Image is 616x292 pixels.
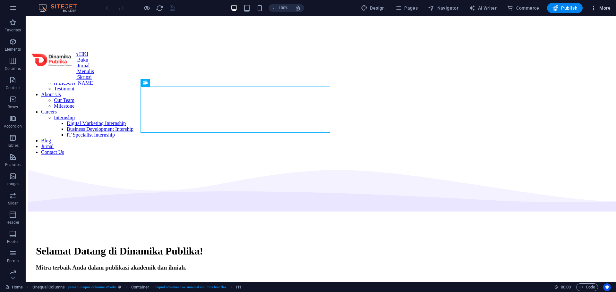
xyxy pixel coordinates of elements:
button: Commerce [504,3,542,13]
button: Usercentrics [603,283,611,291]
button: Design [358,3,388,13]
span: Code [579,283,595,291]
button: Pages [393,3,420,13]
p: Favorites [4,28,21,33]
span: More [590,5,611,11]
span: Click to select. Double-click to edit [236,283,241,291]
p: Features [5,162,21,167]
nav: breadcrumb [32,283,242,291]
span: Click to select. Double-click to edit [32,283,65,291]
p: Elements [5,47,21,52]
button: AI Writer [466,3,499,13]
i: On resize automatically adjust zoom level to fit chosen device. [295,5,301,11]
p: Accordion [4,124,22,129]
span: Design [361,5,385,11]
span: Click to select. Double-click to edit [131,283,149,291]
button: Code [576,283,598,291]
p: Footer [7,239,19,244]
img: Editor Logo [37,4,85,12]
button: Publish [547,3,583,13]
p: Forms [7,258,19,263]
i: Reload page [156,4,163,12]
p: Columns [5,66,21,71]
span: Publish [552,5,577,11]
p: Slider [8,201,18,206]
i: This element is a customizable preset [118,285,121,289]
button: Click here to leave preview mode and continue editing [143,4,150,12]
p: Header [6,220,19,225]
button: reload [156,4,163,12]
span: 00 00 [561,283,571,291]
h6: 100% [278,4,288,12]
span: Navigator [428,5,458,11]
p: Content [6,85,20,90]
p: Boxes [8,104,18,110]
p: Tables [7,143,19,148]
span: . unequal-columns-box .unequal-columns-box-flex [152,283,226,291]
a: Click to cancel selection. Double-click to open Pages [5,283,23,291]
span: : [565,285,566,289]
span: . preset-unequal-columns-v2-edu [67,283,116,291]
button: 100% [269,4,291,12]
button: More [588,3,613,13]
span: Commerce [507,5,539,11]
p: Images [6,181,20,187]
span: Pages [395,5,418,11]
div: Design (Ctrl+Alt+Y) [358,3,388,13]
span: AI Writer [469,5,497,11]
h6: Session time [554,283,571,291]
button: Navigator [425,3,461,13]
